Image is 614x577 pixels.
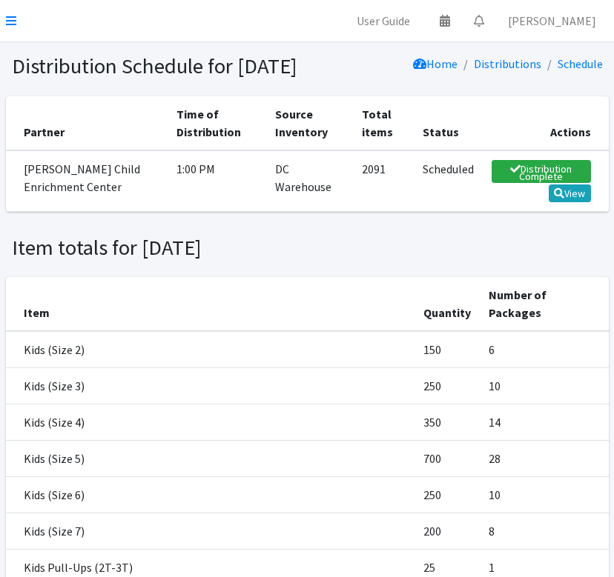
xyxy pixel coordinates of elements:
td: 250 [415,368,480,404]
a: Schedule [558,56,603,71]
td: Scheduled [414,150,483,212]
td: 1:00 PM [168,150,266,212]
td: Kids (Size 2) [6,331,415,368]
td: 28 [480,441,609,477]
td: 8 [480,513,609,550]
th: Time of Distribution [168,96,266,150]
a: Distribution Complete [492,160,590,183]
td: 10 [480,368,609,404]
td: Kids (Size 3) [6,368,415,404]
th: Item [6,277,415,331]
th: Number of Packages [480,277,609,331]
a: Home [413,56,458,71]
a: View [549,184,591,202]
td: 200 [415,513,480,550]
td: 14 [480,404,609,441]
td: 6 [480,331,609,368]
td: 350 [415,404,480,441]
th: Source Inventory [266,96,354,150]
td: Kids (Size 4) [6,404,415,441]
td: 150 [415,331,480,368]
th: Quantity [415,277,480,331]
td: 250 [415,477,480,513]
td: Kids (Size 6) [6,477,415,513]
th: Actions [483,96,608,150]
td: DC Warehouse [266,150,354,212]
td: 2091 [353,150,414,212]
h1: Distribution Schedule for [DATE] [12,53,302,79]
td: Kids (Size 5) [6,441,415,477]
td: Kids (Size 7) [6,513,415,550]
h1: Item totals for [DATE] [12,235,302,261]
td: 700 [415,441,480,477]
th: Partner [6,96,168,150]
a: User Guide [345,6,422,36]
a: [PERSON_NAME] [496,6,608,36]
th: Total items [353,96,414,150]
td: [PERSON_NAME] Child Enrichment Center [6,150,168,212]
th: Status [414,96,483,150]
a: Distributions [474,56,541,71]
td: 10 [480,477,609,513]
